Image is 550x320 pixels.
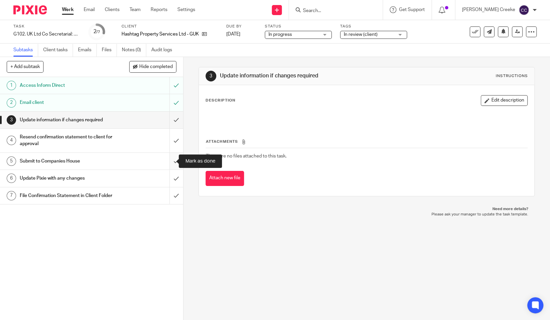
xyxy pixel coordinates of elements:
label: Tags [340,24,407,29]
h1: Resend confirmation statement to client for approval [20,132,115,149]
div: 2 [93,28,100,36]
a: Work [62,6,74,13]
input: Search [302,8,363,14]
a: Emails [78,44,97,57]
div: G102. UK Ltd Co Secretarial: Annual Confirmation Statement [13,31,80,38]
span: In progress [268,32,292,37]
h1: Email client [20,98,115,108]
label: Task [13,24,80,29]
div: 4 [7,136,16,145]
label: Client [122,24,218,29]
span: In review (client) [344,32,378,37]
div: 3 [206,71,216,81]
div: 6 [7,174,16,183]
button: Attach new file [206,171,244,186]
div: 1 [7,81,16,90]
button: + Add subtask [7,61,44,72]
div: 5 [7,156,16,166]
a: Audit logs [151,44,177,57]
label: Status [265,24,332,29]
a: Reports [151,6,167,13]
h1: Update Pixie with any changes [20,173,115,183]
span: Attachments [206,140,238,143]
a: Subtasks [13,44,38,57]
p: Need more details? [205,206,528,212]
span: Get Support [399,7,425,12]
h1: Update information if changes required [20,115,115,125]
p: [PERSON_NAME] Creeke [462,6,515,13]
h1: Access Inform Direct [20,80,115,90]
span: [DATE] [226,32,240,37]
button: Hide completed [129,61,176,72]
h1: Update information if changes required [220,72,381,79]
a: Team [130,6,141,13]
a: Notes (0) [122,44,146,57]
label: Due by [226,24,256,29]
button: Edit description [481,95,528,106]
div: 3 [7,115,16,125]
p: Hashtag Property Services Ltd - GUK2450 [122,31,199,38]
div: 2 [7,98,16,108]
div: Instructions [495,73,528,79]
a: Client tasks [43,44,73,57]
small: /7 [96,30,100,34]
a: Settings [177,6,195,13]
img: Pixie [13,5,47,14]
h1: Submit to Companies House [20,156,115,166]
span: Hide completed [139,64,173,70]
span: There are no files attached to this task. [206,154,287,158]
a: Files [102,44,117,57]
a: Email [84,6,95,13]
a: Clients [105,6,120,13]
h1: File Confirmation Statement in Client Folder [20,191,115,201]
img: svg%3E [519,5,529,15]
p: Description [206,98,235,103]
div: 7 [7,191,16,200]
p: Please ask your manager to update the task template. [205,212,528,217]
